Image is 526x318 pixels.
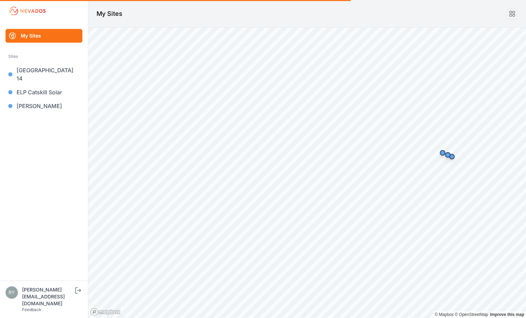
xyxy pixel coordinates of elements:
a: [GEOGRAPHIC_DATA] 14 [6,63,82,85]
a: ELP Catskill Solar [6,85,82,99]
a: Feedback [22,307,41,312]
a: Mapbox logo [90,308,121,316]
img: Nevados [8,6,47,17]
h1: My Sites [97,9,122,19]
a: Map feedback [490,312,524,317]
a: My Sites [6,29,82,43]
img: ryan@bullrockcorp.com [6,286,18,299]
a: OpenStreetMap [455,312,488,317]
canvas: Map [88,28,526,318]
a: Mapbox [435,312,454,317]
div: Map marker [441,148,455,162]
div: [PERSON_NAME][EMAIL_ADDRESS][DOMAIN_NAME] [22,286,74,307]
div: Sites [8,52,80,61]
div: Map marker [436,146,449,160]
a: [PERSON_NAME] [6,99,82,113]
